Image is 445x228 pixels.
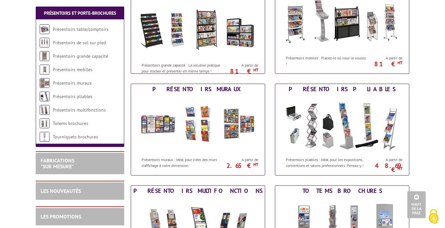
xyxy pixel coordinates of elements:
[131,84,265,176] a: Présentoirs muraux Présentoirs muraux Présentoirs muraux : Idéal pour créer des murs d'affichage ...
[40,92,49,101] img: Présentoirs pliables
[53,67,92,73] a: Présentoirs mobiles
[133,86,263,93] div: Présentoirs muraux
[40,105,49,115] img: Présentoirs multifonctions
[44,10,116,16] a: Présentoirs et Porte-brochures
[40,24,49,34] img: Présentoirs table/comptoirs
[40,132,49,142] img: Tourniquets brochures
[142,157,223,168] p: Présentoirs muraux : Idéal pour créer des murs d'affichage à votre dimension.
[397,166,402,171] sup: HT
[222,164,258,168] p: 2.65 €
[422,206,445,228] button: Cookies (fenêtre modale)
[275,84,409,176] a: Présentoirs pliables Présentoirs pliables Présentoirs pliables : Idéal pour les expositions, conv...
[40,38,49,48] img: Présentoirs de sol sur pied
[369,55,402,61] span: A partir de
[369,157,402,162] span: A partir de
[425,208,442,225] img: Cookies (fenêtre modale)
[53,53,108,59] a: Présentoirs grande capacité
[40,51,49,61] img: Présentoirs grande capacité
[142,62,223,73] p: Présentoirs grande capacité : La solution pratique pour stocker et présenter en même temps !
[53,26,108,32] a: Présentoirs table/comptoirs
[41,157,74,170] a: FABRICATIONS"Sur Mesure"
[40,78,49,88] img: Présentoirs muraux
[286,157,367,168] p: Présentoirs pliables : Idéal pour les expositions, conventions et salons professionnels. Pensez-y !
[53,80,92,86] a: Présentoirs muraux
[53,93,92,99] a: Présentoirs pliables
[41,188,81,194] a: LES NOUVEAUTÉS
[53,40,106,46] a: Présentoirs de sol sur pied
[253,162,258,167] sup: HT
[366,62,402,66] p: 81 €
[41,213,81,220] a: LES PROMOTIONS
[253,67,258,73] sup: HT
[277,187,407,195] div: Totems brochures
[40,118,49,128] img: Totems brochures
[133,187,263,195] div: Présentoirs multifonctions
[397,60,402,66] sup: HT
[277,86,407,93] div: Présentoirs pliables
[137,94,259,154] img: Présentoirs muraux
[53,134,98,140] a: Tourniquets brochures
[366,164,402,172] p: 48.69 €
[225,157,258,162] span: A partir de
[53,107,106,113] a: Présentoirs multifonctions
[286,55,367,66] p: Présentoirs mobiles : Placez-le où vous le voulez !
[407,191,426,218] a: Haut de la page
[281,94,403,154] img: Présentoirs pliables
[225,63,258,68] span: A partir de
[40,65,49,74] img: Présentoirs mobiles
[222,69,258,73] p: 81 €
[53,120,88,126] a: Totems brochures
